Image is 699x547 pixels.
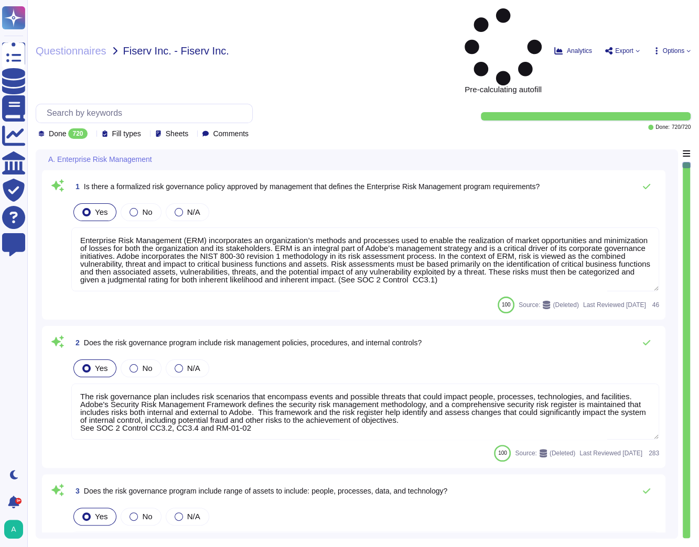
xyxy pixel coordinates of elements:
span: Done: [655,125,670,130]
span: Yes [95,512,107,521]
span: 720 / 720 [672,125,691,130]
span: N/A [187,207,200,216]
span: Export [615,48,633,54]
span: Fiserv Inc. - Fiserv Inc. [123,46,229,56]
span: Source: [515,449,575,457]
span: Yes [95,364,107,373]
div: 9+ [15,498,21,504]
span: Last Reviewed [DATE] [583,302,646,308]
span: No [142,207,152,216]
span: (Deleted) [553,302,578,308]
span: Sheets [166,130,189,137]
span: N/A [187,364,200,373]
span: Source: [519,301,579,309]
textarea: The risk governance plan includes risk scenarios that encompass events and possible threats that ... [71,384,659,440]
span: (Deleted) [550,450,575,456]
textarea: Enterprise Risk Management (ERM) incorporates an organization’s methods and processes used to ena... [71,227,659,291]
span: 2 [71,339,80,346]
span: 1 [71,183,80,190]
span: Done [49,130,66,137]
input: Search by keywords [41,104,252,123]
button: Analytics [554,47,592,55]
span: No [142,364,152,373]
span: 100 [498,450,507,456]
span: Comments [213,130,249,137]
span: A. Enterprise Risk Management [48,156,152,163]
div: 720 [68,128,87,139]
span: 283 [647,450,659,456]
span: Last Reviewed [DATE] [579,450,642,456]
span: 100 [502,302,511,308]
span: Does the risk governance program include risk management policies, procedures, and internal contr... [84,338,422,347]
span: Analytics [567,48,592,54]
span: No [142,512,152,521]
span: N/A [187,512,200,521]
span: Questionnaires [36,46,106,56]
button: user [2,518,30,541]
span: Options [663,48,684,54]
span: 46 [650,302,659,308]
span: Yes [95,207,107,216]
span: Does the risk governance program include range of assets to include: people, processes, data, and... [84,487,447,495]
img: user [4,520,23,539]
span: Fill types [112,130,141,137]
span: Pre-calculating autofill [465,8,542,93]
span: Is there a formalized risk governance policy approved by management that defines the Enterprise R... [84,182,540,191]
span: 3 [71,487,80,495]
